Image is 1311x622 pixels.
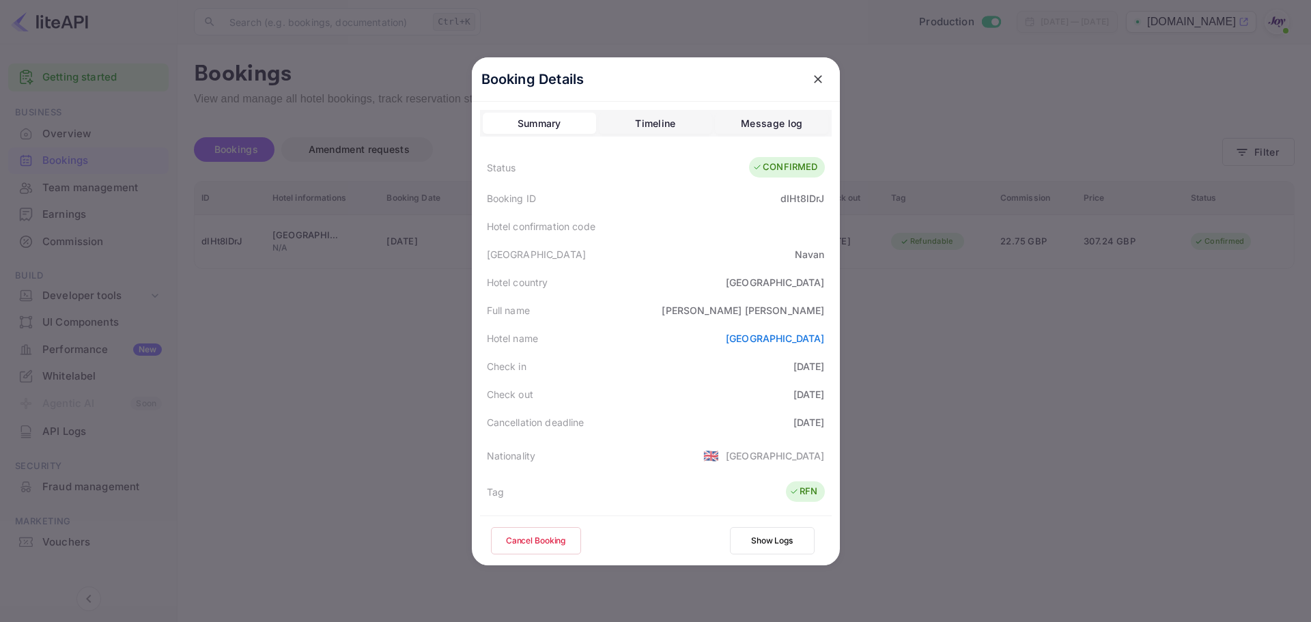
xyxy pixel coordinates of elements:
[487,485,504,499] div: Tag
[752,160,817,174] div: CONFIRMED
[491,527,581,554] button: Cancel Booking
[793,415,825,429] div: [DATE]
[487,219,595,234] div: Hotel confirmation code
[726,275,825,289] div: [GEOGRAPHIC_DATA]
[715,113,828,135] button: Message log
[793,359,825,373] div: [DATE]
[487,449,536,463] div: Nationality
[487,160,516,175] div: Status
[487,247,587,261] div: [GEOGRAPHIC_DATA]
[481,69,584,89] p: Booking Details
[780,191,824,206] div: dIHt8lDrJ
[487,191,537,206] div: Booking ID
[487,303,530,317] div: Full name
[518,115,561,132] div: Summary
[726,449,825,463] div: [GEOGRAPHIC_DATA]
[730,527,815,554] button: Show Logs
[703,443,719,468] span: United States
[599,113,712,135] button: Timeline
[789,485,817,498] div: RFN
[487,359,526,373] div: Check in
[806,67,830,91] button: close
[795,247,825,261] div: Navan
[726,333,825,344] a: [GEOGRAPHIC_DATA]
[487,415,584,429] div: Cancellation deadline
[741,115,802,132] div: Message log
[487,331,539,345] div: Hotel name
[487,387,533,401] div: Check out
[487,275,548,289] div: Hotel country
[793,387,825,401] div: [DATE]
[662,303,824,317] div: [PERSON_NAME] [PERSON_NAME]
[635,115,675,132] div: Timeline
[483,113,596,135] button: Summary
